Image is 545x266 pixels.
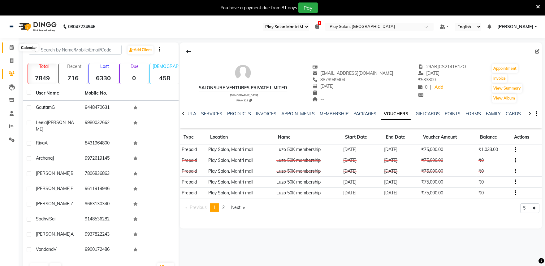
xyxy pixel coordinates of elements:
span: -- [312,90,324,95]
a: Next [228,203,248,212]
td: Luzo 50K membership [274,166,341,177]
span: A [71,231,74,237]
span: 533800 [418,77,436,82]
span: V [54,246,57,252]
p: Total [31,64,57,69]
td: [DATE] [382,177,419,188]
span: [PERSON_NAME] [36,201,71,206]
th: Type [180,130,206,144]
a: INVOICES [256,111,276,117]
strong: 7849 [28,74,57,82]
button: View Summary [492,84,522,93]
a: POINTS [445,111,461,117]
div: Calendar [19,44,38,51]
td: ₹0 [477,177,511,188]
span: [DEMOGRAPHIC_DATA] [230,94,258,97]
span: Sail [49,216,56,222]
span: A [45,140,48,146]
td: ₹75,000.00 [419,177,477,188]
td: ₹0 [477,188,511,198]
td: Play Salon, Mantri mall [206,166,274,177]
a: SERVICES [201,111,222,117]
td: Play Salon, Mantri mall [206,177,274,188]
b: 08047224946 [68,18,95,35]
p: Lost [92,64,118,69]
td: ₹0 [477,166,511,177]
span: B [71,171,74,176]
td: [DATE] [382,144,419,155]
td: Prepaid [180,155,206,166]
td: 9980032662 [81,116,130,136]
button: Invoice [492,74,507,83]
td: ₹75,000.00 [419,166,477,177]
th: End Date [382,130,419,144]
td: 9148536282 [81,212,130,227]
td: 9611919946 [81,182,130,197]
td: [DATE] [341,177,382,188]
a: GIFTCARDS [416,111,440,117]
td: 8431964800 [81,136,130,151]
td: 7806836863 [81,166,130,182]
td: [DATE] [341,166,382,177]
td: Prepaid [180,166,206,177]
p: Recent [61,64,88,69]
th: Voucher Amount [419,130,477,144]
td: Luzo 50K membership [274,144,341,155]
td: ₹75,000.00 [419,144,477,155]
td: [DATE] [382,188,419,198]
th: Start Date [341,130,382,144]
button: Appointment [492,64,518,73]
span: [PERSON_NAME] [36,171,71,176]
span: Sadhvi [36,216,49,222]
td: 9937822243 [81,227,130,242]
button: Pay [298,2,318,13]
strong: 0 [120,74,149,82]
td: 9900172486 [81,242,130,258]
span: -- [312,64,324,69]
span: 8879949404 [312,77,345,82]
span: [DATE] [312,83,334,89]
p: Due [121,64,149,69]
td: Prepaid [180,177,206,188]
span: ₹ [418,77,421,82]
span: Leela [36,120,47,125]
strong: 716 [59,74,88,82]
td: 9972619145 [81,151,130,166]
td: Play Salon, Mantri mall [206,155,274,166]
input: Search by Name/Mobile/Email/Code [29,45,122,55]
a: FORMS [465,111,481,117]
strong: 6330 [89,74,118,82]
span: 29ABJCS2141R1ZO [418,64,466,69]
span: [EMAIL_ADDRESS][DOMAIN_NAME] [312,70,393,76]
span: Previous [190,205,207,210]
strong: 458 [150,74,179,82]
span: [DATE] [418,70,439,76]
span: [PERSON_NAME] [36,231,71,237]
a: 1 [315,24,319,29]
nav: Pagination [182,203,248,212]
button: View Album [492,94,517,103]
span: 1 [213,205,216,210]
a: FAMILY [486,111,501,117]
td: [DATE] [341,188,382,198]
span: [PERSON_NAME] [497,24,533,30]
div: Salonsurf Ventures Private Limited [199,85,287,91]
th: Name [274,130,341,144]
span: J [53,155,54,161]
span: 0 [418,84,427,90]
a: Add Client [128,46,154,54]
div: You have a payment due from 81 days [221,5,297,11]
a: Add [434,83,444,92]
td: ₹75,000.00 [419,188,477,198]
img: logo [16,18,58,35]
td: [DATE] [382,155,419,166]
a: CARDS [506,111,521,117]
span: [PERSON_NAME] [36,120,74,132]
span: Z [71,201,73,206]
a: MEMBERSHIP [320,111,348,117]
td: 9448470631 [81,100,130,116]
a: APPOINTMENTS [281,111,315,117]
span: Gautam [36,104,52,110]
span: 1 [318,21,321,25]
span: P [71,186,73,191]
